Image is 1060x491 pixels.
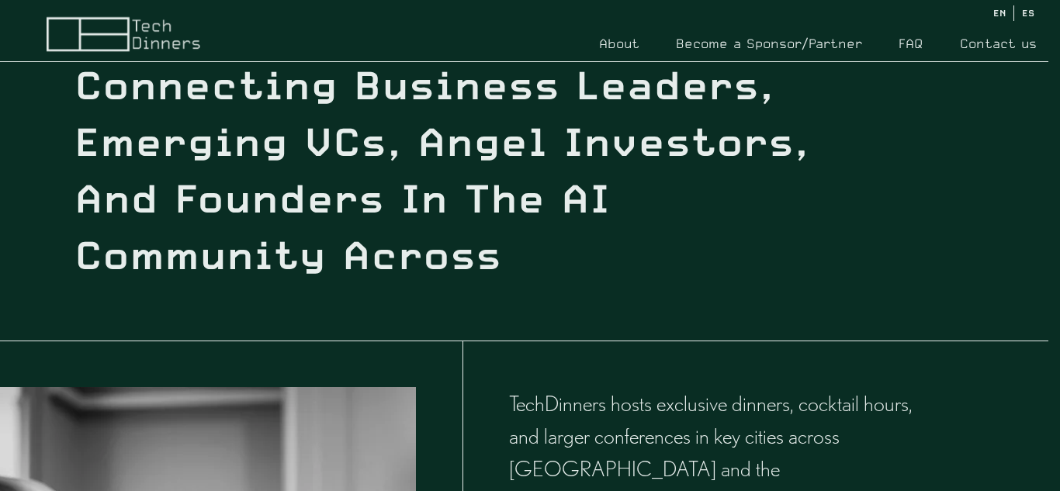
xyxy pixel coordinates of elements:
a: EN [987,3,1012,23]
a: About [598,31,640,56]
a: ES [1016,3,1041,23]
div: Connecting Business Leaders, Emerging VCs, Angel Investors, And Founders In The AI Community Acro... [74,57,875,340]
a: Contact us [958,31,1037,56]
a: Become a Sponsor/Partner [674,31,864,56]
a: FAQ [898,31,923,56]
